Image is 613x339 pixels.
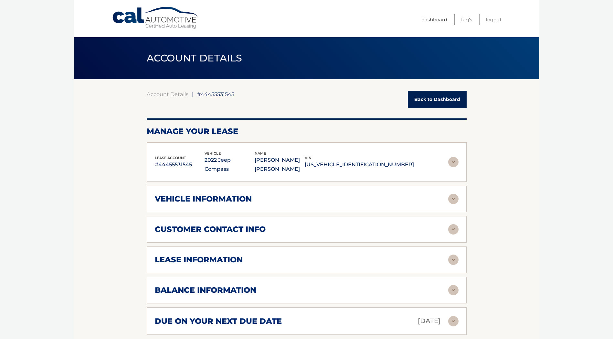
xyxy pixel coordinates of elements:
img: accordion-rest.svg [448,255,459,265]
p: 2022 Jeep Compass [205,156,255,174]
img: accordion-rest.svg [448,316,459,326]
span: vehicle [205,151,221,156]
span: vin [305,156,312,160]
a: Account Details [147,91,188,97]
img: accordion-rest.svg [448,285,459,295]
span: name [255,151,266,156]
span: lease account [155,156,186,160]
p: #44455531545 [155,160,205,169]
h2: balance information [155,285,256,295]
a: Cal Automotive [112,6,199,29]
span: | [192,91,194,97]
h2: vehicle information [155,194,252,204]
img: accordion-rest.svg [448,157,459,167]
a: Dashboard [421,14,447,25]
span: #44455531545 [197,91,234,97]
h2: lease information [155,255,243,265]
span: ACCOUNT DETAILS [147,52,242,64]
img: accordion-rest.svg [448,224,459,235]
h2: Manage Your Lease [147,126,467,136]
a: Back to Dashboard [408,91,467,108]
img: accordion-rest.svg [448,194,459,204]
p: [PERSON_NAME] [PERSON_NAME] [255,156,305,174]
a: FAQ's [461,14,472,25]
p: [DATE] [418,315,440,327]
h2: due on your next due date [155,316,282,326]
a: Logout [486,14,502,25]
h2: customer contact info [155,224,266,234]
p: [US_VEHICLE_IDENTIFICATION_NUMBER] [305,160,414,169]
